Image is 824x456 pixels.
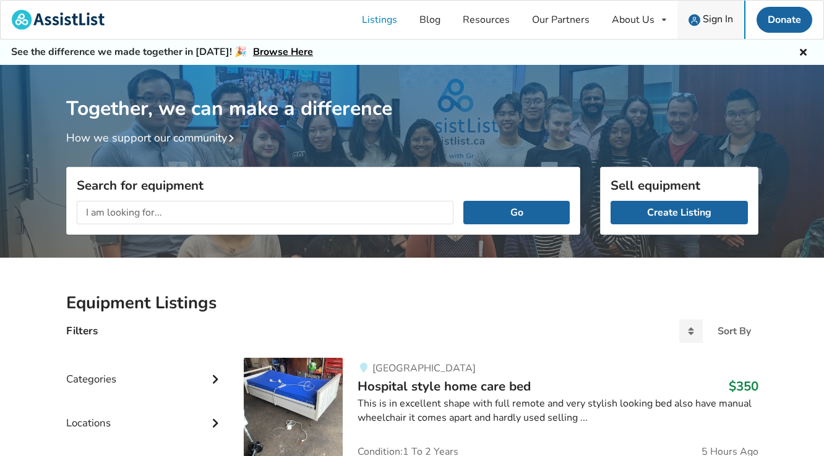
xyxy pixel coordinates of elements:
a: How we support our community [66,130,239,145]
a: Create Listing [611,201,748,224]
a: user icon Sign In [677,1,744,39]
img: assistlist-logo [12,10,105,30]
div: Sort By [718,326,751,336]
h4: Filters [66,324,98,338]
span: Hospital style home care bed [358,378,531,395]
div: About Us [612,15,654,25]
h3: Search for equipment [77,177,570,193]
h3: $350 [729,378,758,394]
a: Our Partners [521,1,601,39]
a: Resources [452,1,521,39]
a: Donate [757,7,812,33]
a: Blog [408,1,452,39]
div: Locations [66,392,225,436]
div: Categories [66,348,225,392]
h2: Equipment Listings [66,292,758,314]
span: Sign In [703,12,733,26]
a: Browse Here [253,45,313,59]
a: Listings [351,1,408,39]
button: Go [463,201,569,224]
h1: Together, we can make a difference [66,65,758,121]
h3: Sell equipment [611,177,748,193]
h5: See the difference we made together in [DATE]! 🎉 [11,46,313,59]
div: This is in excellent shape with full remote and very stylish looking bed also have manual wheelch... [358,397,758,425]
span: [GEOGRAPHIC_DATA] [372,361,476,375]
img: user icon [689,14,700,26]
input: I am looking for... [77,201,454,224]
